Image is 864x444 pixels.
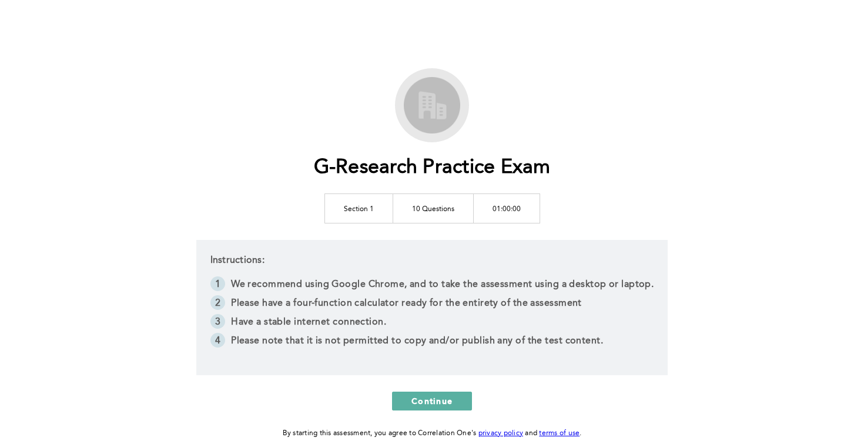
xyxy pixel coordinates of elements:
[210,295,654,314] li: Please have a four-function calculator ready for the entirety of the assessment
[392,392,472,410] button: Continue
[210,276,654,295] li: We recommend using Google Chrome, and to take the assessment using a desktop or laptop.
[210,333,654,352] li: Please note that it is not permitted to copy and/or publish any of the test content.
[314,156,551,180] h1: G-Research Practice Exam
[324,193,393,223] td: Section 1
[411,395,453,406] span: Continue
[283,427,582,440] div: By starting this assessment, you agree to Correlation One's and .
[400,73,464,138] img: G-Research
[539,430,580,437] a: terms of use
[393,193,473,223] td: 10 Questions
[473,193,540,223] td: 01:00:00
[196,240,668,375] div: Instructions:
[210,314,654,333] li: Have a stable internet connection.
[478,430,524,437] a: privacy policy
